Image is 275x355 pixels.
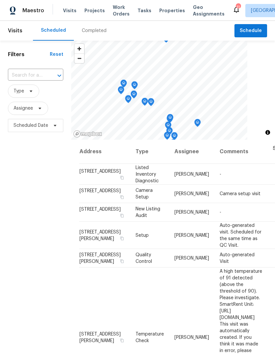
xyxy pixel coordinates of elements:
[236,4,240,11] div: 11
[234,24,267,38] button: Schedule
[119,235,125,241] button: Copy Address
[79,140,130,164] th: Address
[41,27,66,34] div: Scheduled
[50,51,63,58] div: Reset
[79,169,121,173] span: [STREET_ADDRESS]
[167,115,173,125] div: Map marker
[131,90,137,101] div: Map marker
[136,233,149,237] span: Setup
[167,114,173,124] div: Map marker
[171,132,178,142] div: Map marker
[119,337,125,343] button: Copy Address
[131,81,138,91] div: Map marker
[136,165,159,183] span: Listed Inventory Diagnostic
[220,210,221,215] span: -
[55,71,64,80] button: Open
[193,4,225,17] span: Geo Assignments
[14,88,24,94] span: Type
[148,98,154,108] div: Map marker
[119,213,125,219] button: Copy Address
[22,7,44,14] span: Maestro
[164,132,170,142] div: Map marker
[264,128,272,136] button: Toggle attribution
[79,189,121,193] span: [STREET_ADDRESS]
[75,53,84,63] button: Zoom out
[118,86,124,96] div: Map marker
[136,332,164,343] span: Temperature Check
[141,98,148,108] div: Map marker
[71,41,247,140] canvas: Map
[113,4,130,17] span: Work Orders
[125,95,132,105] div: Map marker
[166,127,173,137] div: Map marker
[165,122,171,132] div: Map marker
[174,256,209,261] span: [PERSON_NAME]
[159,7,185,14] span: Properties
[119,174,125,180] button: Copy Address
[14,105,33,112] span: Assignee
[8,23,22,38] span: Visits
[84,7,105,14] span: Projects
[82,27,107,34] div: Completed
[174,172,209,176] span: [PERSON_NAME]
[63,7,76,14] span: Visits
[79,230,121,241] span: [STREET_ADDRESS][PERSON_NAME]
[14,122,48,129] span: Scheduled Date
[169,140,214,164] th: Assignee
[79,332,121,343] span: [STREET_ADDRESS][PERSON_NAME]
[220,253,255,264] span: Auto-generated Visit
[79,253,121,264] span: [STREET_ADDRESS][PERSON_NAME]
[75,44,84,53] button: Zoom in
[75,54,84,63] span: Zoom out
[170,139,177,149] div: Map marker
[8,51,50,58] h1: Filters
[220,192,260,196] span: Camera setup visit
[240,27,262,35] span: Schedule
[174,210,209,215] span: [PERSON_NAME]
[79,207,121,212] span: [STREET_ADDRESS]
[8,70,45,81] input: Search for an address...
[137,8,151,13] span: Tasks
[119,258,125,264] button: Copy Address
[136,253,152,264] span: Quality Control
[220,223,261,247] span: Auto-generated visit. Scheduled for the same time as QC Visit.
[174,192,209,196] span: [PERSON_NAME]
[174,233,209,237] span: [PERSON_NAME]
[119,194,125,200] button: Copy Address
[214,140,267,164] th: Comments
[136,207,160,218] span: New Listing Audit
[130,140,169,164] th: Type
[136,188,153,199] span: Camera Setup
[220,172,221,176] span: -
[174,335,209,339] span: [PERSON_NAME]
[194,119,201,129] div: Map marker
[266,129,270,136] span: Toggle attribution
[120,80,127,90] div: Map marker
[73,130,102,138] a: Mapbox homepage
